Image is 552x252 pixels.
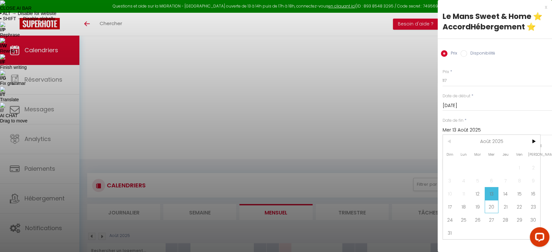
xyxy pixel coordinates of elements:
[498,148,512,161] span: Jeu
[526,148,540,161] span: [PERSON_NAME]
[526,161,540,174] span: 2
[485,148,499,161] span: Mer
[457,187,471,200] span: 11
[443,148,457,161] span: Dim
[471,174,485,187] span: 5
[512,161,527,174] span: 1
[443,135,457,148] span: <
[485,187,499,200] span: 13
[443,187,457,200] span: 10
[471,200,485,213] span: 19
[498,200,512,213] span: 21
[471,187,485,200] span: 12
[485,200,499,213] span: 20
[443,174,457,187] span: 3
[443,226,457,239] span: 31
[512,174,527,187] span: 8
[443,200,457,213] span: 17
[457,200,471,213] span: 18
[526,187,540,200] span: 16
[526,135,540,148] span: >
[498,187,512,200] span: 14
[512,148,527,161] span: Ven
[457,135,527,148] span: Août 2025
[512,200,527,213] span: 22
[525,225,552,252] iframe: LiveChat chat widget
[512,213,527,226] span: 29
[526,200,540,213] span: 23
[457,174,471,187] span: 4
[457,148,471,161] span: Lun
[512,187,527,200] span: 15
[526,213,540,226] span: 30
[485,213,499,226] span: 27
[471,213,485,226] span: 26
[498,213,512,226] span: 28
[471,148,485,161] span: Mar
[498,174,512,187] span: 7
[526,174,540,187] span: 9
[485,174,499,187] span: 6
[443,213,457,226] span: 24
[457,213,471,226] span: 25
